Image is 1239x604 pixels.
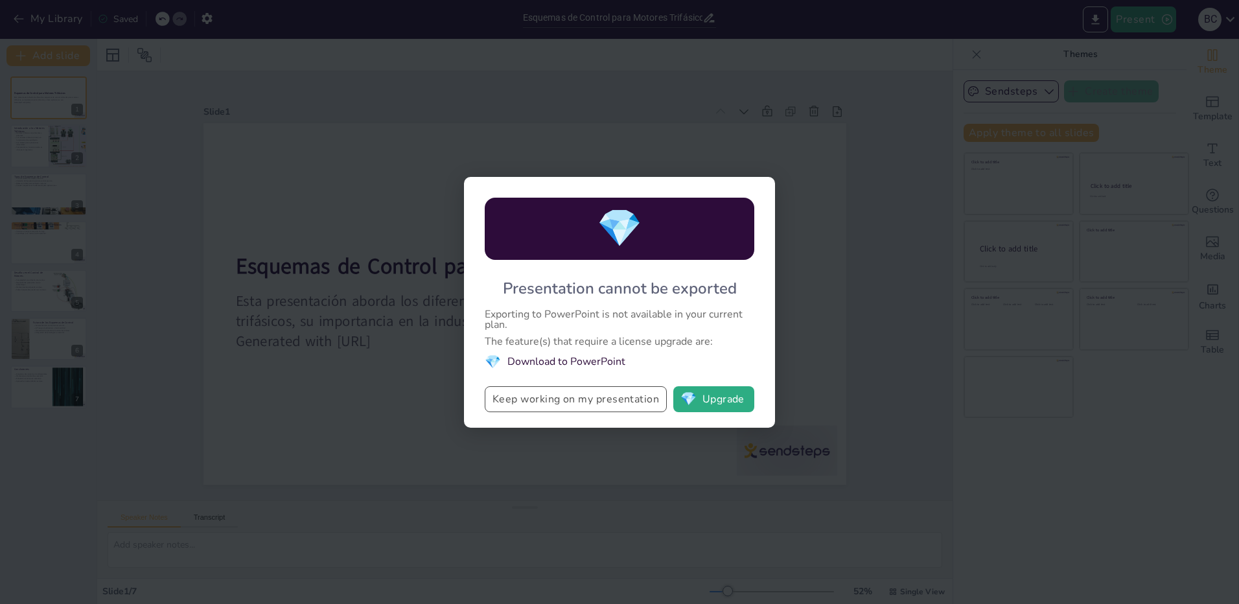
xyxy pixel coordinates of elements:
[673,386,754,412] button: diamondUpgrade
[485,386,667,412] button: Keep working on my presentation
[680,393,697,406] span: diamond
[485,309,754,330] div: Exporting to PowerPoint is not available in your current plan.
[485,353,501,371] span: diamond
[485,336,754,347] div: The feature(s) that require a license upgrade are:
[503,278,737,299] div: Presentation cannot be exported
[597,203,642,253] span: diamond
[485,353,754,371] li: Download to PowerPoint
